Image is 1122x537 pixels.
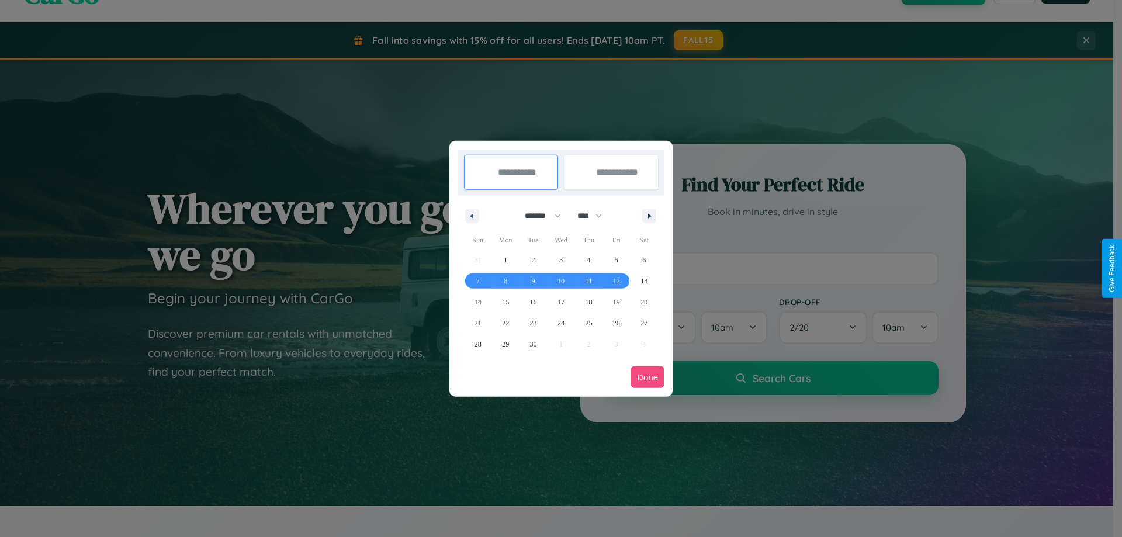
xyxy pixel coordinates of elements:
[557,313,565,334] span: 24
[464,292,491,313] button: 14
[586,271,593,292] span: 11
[464,334,491,355] button: 28
[640,313,647,334] span: 27
[547,292,574,313] button: 17
[631,313,658,334] button: 27
[602,250,630,271] button: 5
[547,231,574,250] span: Wed
[631,292,658,313] button: 20
[520,313,547,334] button: 23
[491,292,519,313] button: 15
[575,313,602,334] button: 25
[615,250,618,271] span: 5
[491,271,519,292] button: 8
[585,292,592,313] span: 18
[475,313,482,334] span: 21
[559,250,563,271] span: 3
[575,231,602,250] span: Thu
[613,292,620,313] span: 19
[547,250,574,271] button: 3
[532,271,535,292] span: 9
[631,250,658,271] button: 6
[642,250,646,271] span: 6
[613,271,620,292] span: 12
[464,313,491,334] button: 21
[602,313,630,334] button: 26
[491,250,519,271] button: 1
[631,271,658,292] button: 13
[491,334,519,355] button: 29
[640,271,647,292] span: 13
[476,271,480,292] span: 7
[575,292,602,313] button: 18
[530,334,537,355] span: 30
[640,292,647,313] span: 20
[530,313,537,334] span: 23
[631,231,658,250] span: Sat
[502,292,509,313] span: 15
[631,366,664,388] button: Done
[502,334,509,355] span: 29
[557,292,565,313] span: 17
[504,250,507,271] span: 1
[502,313,509,334] span: 22
[557,271,565,292] span: 10
[530,292,537,313] span: 16
[520,250,547,271] button: 2
[587,250,590,271] span: 4
[520,334,547,355] button: 30
[464,231,491,250] span: Sun
[520,271,547,292] button: 9
[575,250,602,271] button: 4
[520,292,547,313] button: 16
[491,231,519,250] span: Mon
[1108,245,1116,292] div: Give Feedback
[602,231,630,250] span: Fri
[547,271,574,292] button: 10
[613,313,620,334] span: 26
[504,271,507,292] span: 8
[475,292,482,313] span: 14
[602,292,630,313] button: 19
[602,271,630,292] button: 12
[585,313,592,334] span: 25
[520,231,547,250] span: Tue
[464,271,491,292] button: 7
[547,313,574,334] button: 24
[491,313,519,334] button: 22
[575,271,602,292] button: 11
[532,250,535,271] span: 2
[475,334,482,355] span: 28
